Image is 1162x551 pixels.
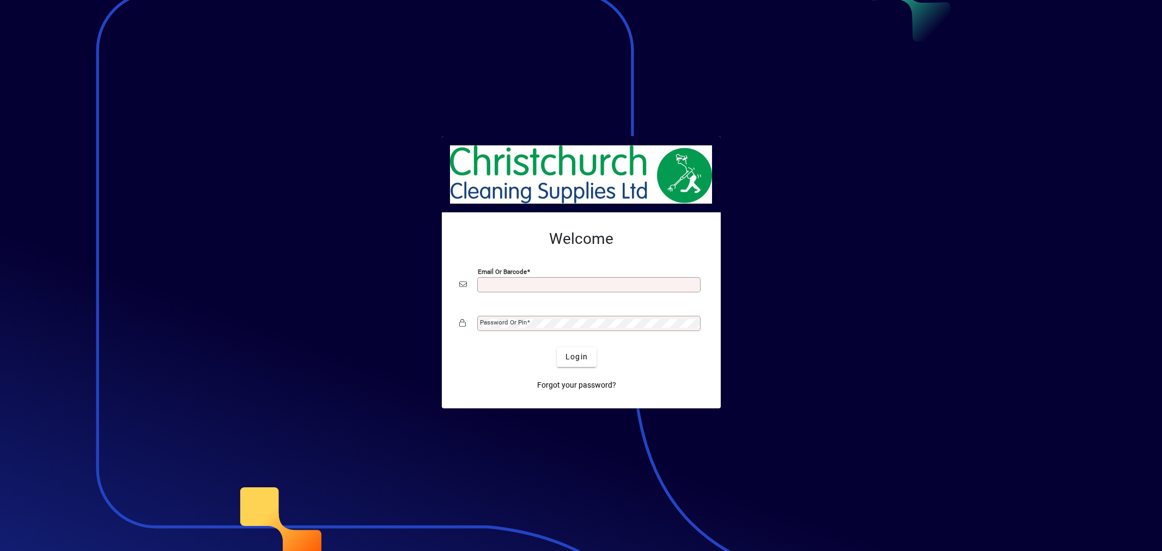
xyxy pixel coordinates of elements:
mat-label: Password or Pin [480,319,527,326]
mat-label: Email or Barcode [478,267,527,275]
h2: Welcome [459,230,703,248]
span: Login [565,351,588,363]
a: Forgot your password? [533,376,620,395]
button: Login [557,347,597,367]
span: Forgot your password? [537,379,616,391]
